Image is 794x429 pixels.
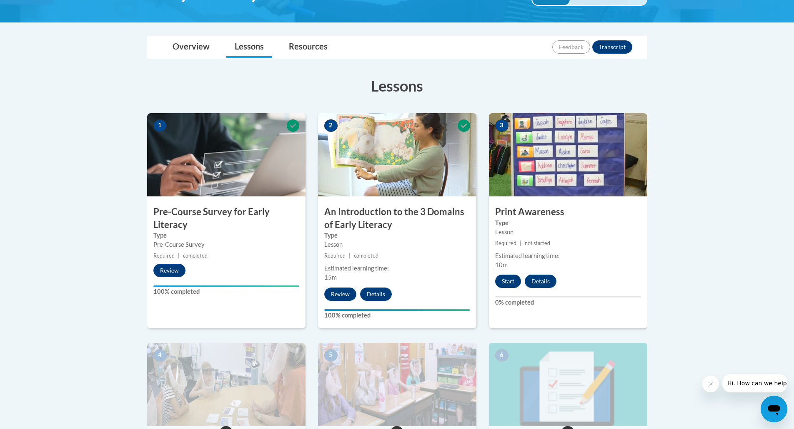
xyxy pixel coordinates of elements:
iframe: Close message [702,376,719,392]
button: Review [153,264,185,277]
button: Transcript [592,40,632,54]
div: Estimated learning time: [324,264,470,273]
img: Course Image [489,343,647,426]
label: 100% completed [153,287,299,296]
span: Hi. How can we help? [5,6,68,12]
button: Review [324,288,356,301]
span: 15m [324,274,337,281]
h3: Lessons [147,75,647,96]
span: 6 [495,349,508,362]
a: Lessons [226,36,272,58]
span: 10m [495,261,508,268]
label: 100% completed [324,311,470,320]
iframe: Button to launch messaging window [761,396,787,422]
span: Required [153,253,175,259]
img: Course Image [489,113,647,196]
span: 5 [324,349,338,362]
span: 1 [153,119,167,132]
button: Feedback [552,40,590,54]
button: Details [525,275,556,288]
div: Estimated learning time: [495,251,641,260]
span: | [178,253,180,259]
h3: Pre-Course Survey for Early Literacy [147,206,306,231]
button: Details [360,288,392,301]
img: Course Image [147,113,306,196]
span: | [349,253,351,259]
img: Course Image [318,343,476,426]
span: Required [324,253,346,259]
span: not started [525,240,550,246]
div: Your progress [153,285,299,287]
iframe: Message from company [722,374,787,392]
label: Type [495,218,641,228]
span: completed [354,253,378,259]
button: Start [495,275,521,288]
div: Pre-Course Survey [153,240,299,249]
span: 4 [153,349,167,362]
img: Course Image [147,343,306,426]
div: Lesson [495,228,641,237]
label: Type [153,231,299,240]
span: 3 [495,119,508,132]
span: | [520,240,521,246]
img: Course Image [318,113,476,196]
div: Lesson [324,240,470,249]
label: Type [324,231,470,240]
label: 0% completed [495,298,641,307]
span: completed [183,253,208,259]
span: Required [495,240,516,246]
a: Overview [164,36,218,58]
div: Your progress [324,309,470,311]
span: 2 [324,119,338,132]
h3: An Introduction to the 3 Domains of Early Literacy [318,206,476,231]
a: Resources [281,36,336,58]
h3: Print Awareness [489,206,647,218]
